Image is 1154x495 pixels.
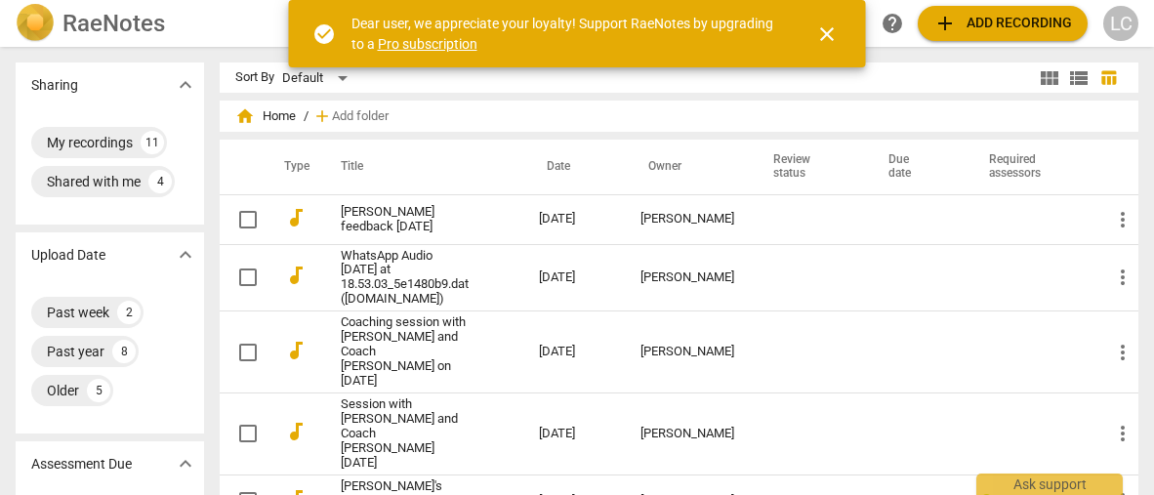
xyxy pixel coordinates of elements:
button: Show more [171,70,200,100]
span: view_list [1067,66,1091,90]
th: Review status [750,140,865,194]
button: Tile view [1035,63,1064,93]
th: Title [317,140,523,194]
span: help [881,12,904,35]
span: add [933,12,957,35]
span: audiotrack [284,339,308,362]
div: Past year [47,342,104,361]
span: more_vert [1111,208,1134,231]
span: more_vert [1111,422,1134,445]
button: Table view [1093,63,1123,93]
a: [PERSON_NAME] feedback [DATE] [341,205,469,234]
span: add [312,106,332,126]
td: [DATE] [523,194,625,244]
div: Older [47,381,79,400]
button: Show more [171,240,200,269]
span: expand_more [174,73,197,97]
span: close [815,22,839,46]
th: Due date [865,140,966,194]
div: 11 [141,131,164,154]
div: [PERSON_NAME] [640,345,734,359]
a: Pro subscription [378,36,477,52]
span: more_vert [1111,341,1134,364]
button: Close [804,11,850,58]
div: 4 [148,170,172,193]
span: home [235,106,255,126]
p: Upload Date [31,245,105,266]
span: table_chart [1099,68,1118,87]
p: Sharing [31,75,78,96]
div: [PERSON_NAME] [640,212,734,227]
div: Past week [47,303,109,322]
span: Home [235,106,296,126]
div: [PERSON_NAME] [640,427,734,441]
td: [DATE] [523,244,625,311]
span: view_module [1038,66,1061,90]
button: LC [1103,6,1138,41]
th: Owner [625,140,750,194]
a: WhatsApp Audio [DATE] at 18.53.03_5e1480b9.dat ([DOMAIN_NAME]) [341,249,469,308]
span: Add folder [332,109,389,124]
a: Help [875,6,910,41]
span: more_vert [1111,266,1134,289]
div: [PERSON_NAME] [640,270,734,285]
div: Shared with me [47,172,141,191]
button: List view [1064,63,1093,93]
td: [DATE] [523,392,625,474]
th: Date [523,140,625,194]
span: audiotrack [284,206,308,229]
button: Upload [918,6,1088,41]
span: check_circle [312,22,336,46]
div: Sort By [235,70,274,85]
h2: RaeNotes [62,10,165,37]
div: My recordings [47,133,133,152]
div: Ask support [976,474,1123,495]
a: LogoRaeNotes [16,4,293,43]
span: expand_more [174,243,197,267]
img: Logo [16,4,55,43]
span: / [304,109,309,124]
div: 5 [87,379,110,402]
div: Default [282,62,354,94]
td: [DATE] [523,311,625,393]
span: audiotrack [284,264,308,287]
div: 2 [117,301,141,324]
button: Show more [171,449,200,478]
span: Add recording [933,12,1072,35]
th: Required assessors [966,140,1095,194]
p: Assessment Due [31,454,132,474]
a: Coaching session with [PERSON_NAME] and Coach [PERSON_NAME] on [DATE] [341,315,469,389]
span: audiotrack [284,420,308,443]
a: Session with [PERSON_NAME] and Coach [PERSON_NAME] [DATE] [341,397,469,471]
div: 8 [112,340,136,363]
th: Type [268,140,317,194]
div: Dear user, we appreciate your loyalty! Support RaeNotes by upgrading to a [351,14,780,54]
span: expand_more [174,452,197,475]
